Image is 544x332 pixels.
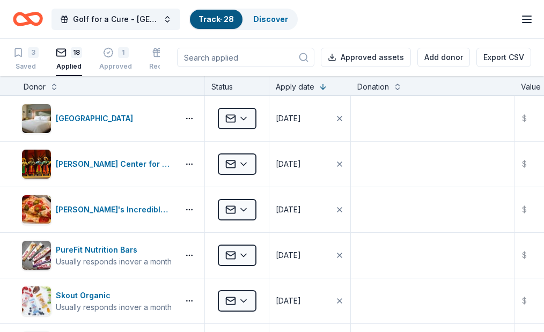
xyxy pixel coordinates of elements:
[269,278,350,323] button: [DATE]
[118,47,129,58] div: 1
[22,150,51,179] img: Image for Gallo Center for the Arts
[22,241,51,270] img: Image for PureFit Nutrition Bars
[56,302,172,313] div: Usually responds in over a month
[269,187,350,232] button: [DATE]
[276,80,314,93] div: Apply date
[276,294,301,307] div: [DATE]
[269,142,350,187] button: [DATE]
[357,80,389,93] div: Donation
[269,96,350,141] button: [DATE]
[21,240,174,270] button: Image for PureFit Nutrition BarsPureFit Nutrition BarsUsually responds inover a month
[56,158,174,171] div: [PERSON_NAME] Center for the Arts
[417,48,470,67] button: Add donor
[56,112,137,125] div: [GEOGRAPHIC_DATA]
[13,62,39,71] div: Saved
[276,249,301,262] div: [DATE]
[71,47,82,58] div: 18
[21,104,174,134] button: Image for Boomtown Casino Resort[GEOGRAPHIC_DATA]
[24,80,46,93] div: Donor
[21,286,174,316] button: Image for Skout OrganicSkout OrganicUsually responds inover a month
[22,104,51,133] img: Image for Boomtown Casino Resort
[56,244,172,256] div: PureFit Nutrition Bars
[28,47,39,58] div: 3
[99,43,132,76] button: 1Approved
[22,286,51,315] img: Image for Skout Organic
[253,14,288,24] a: Discover
[276,112,301,125] div: [DATE]
[73,13,159,26] span: Golf for a Cure - [GEOGRAPHIC_DATA]
[22,195,51,224] img: Image for John's Incredible Pizza
[56,43,82,76] button: 18Applied
[521,80,541,93] div: Value
[149,62,180,71] div: Received
[21,149,174,179] button: Image for Gallo Center for the Arts[PERSON_NAME] Center for the Arts
[199,14,234,24] a: Track· 28
[269,233,350,278] button: [DATE]
[276,158,301,171] div: [DATE]
[13,6,43,32] a: Home
[149,43,180,76] button: 4Received
[476,48,531,67] button: Export CSV
[52,9,180,30] button: Golf for a Cure - [GEOGRAPHIC_DATA]
[56,289,172,302] div: Skout Organic
[56,256,172,267] div: Usually responds in over a month
[276,203,301,216] div: [DATE]
[21,195,174,225] button: Image for John's Incredible Pizza[PERSON_NAME]'s Incredible Pizza
[321,48,411,67] button: Approved assets
[99,62,132,71] div: Approved
[189,9,298,30] button: Track· 28Discover
[177,48,314,67] input: Search applied
[56,62,82,71] div: Applied
[205,76,269,95] div: Status
[56,203,174,216] div: [PERSON_NAME]'s Incredible Pizza
[13,43,39,76] button: 3Saved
